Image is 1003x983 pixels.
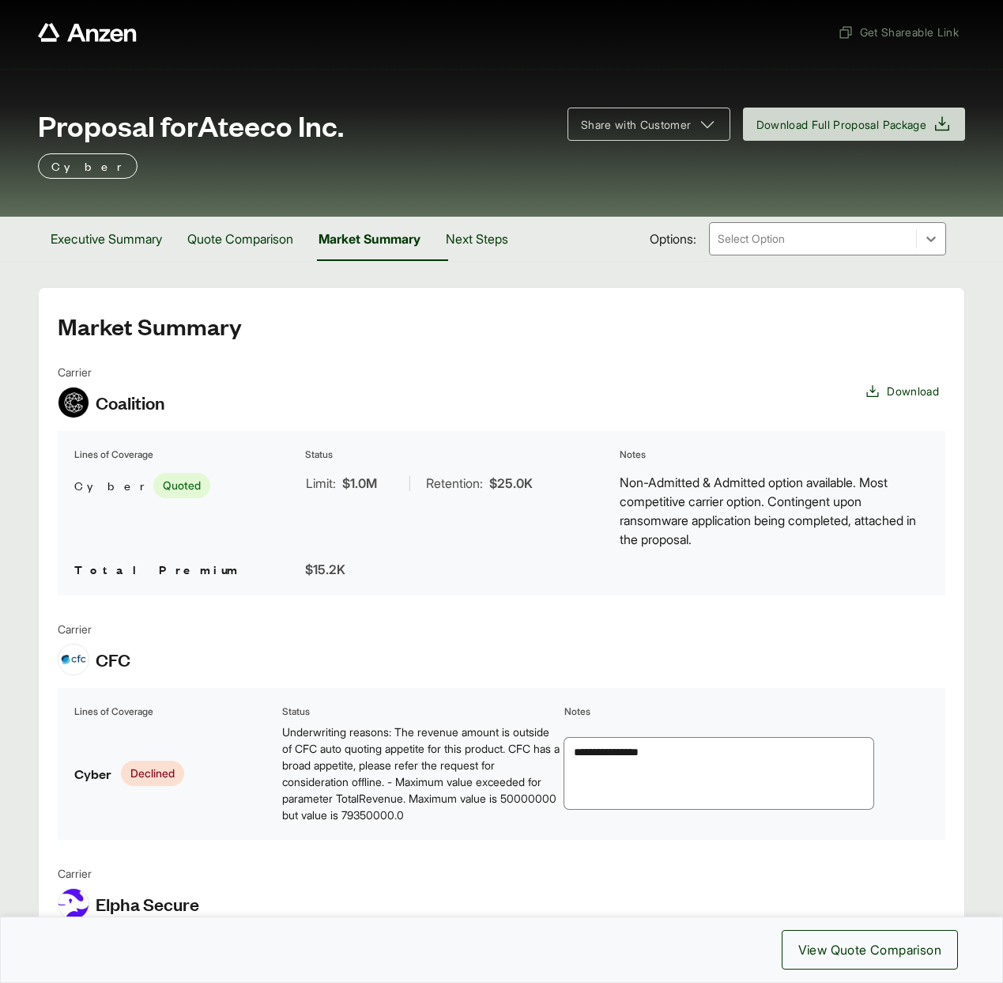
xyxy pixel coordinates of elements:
[650,229,696,248] span: Options:
[798,940,941,959] span: View Quote Comparison
[38,217,175,261] button: Executive Summary
[620,473,929,549] p: Non-Admitted & Admitted option available. Most competitive carrier option. Contingent upon ransom...
[74,561,240,577] span: Total Premium
[581,116,692,133] span: Share with Customer
[743,108,966,141] button: Download Full Proposal Package
[619,447,929,463] th: Notes
[426,474,483,493] span: Retention:
[58,313,945,338] h2: Market Summary
[74,704,278,720] th: Lines of Coverage
[858,376,945,406] button: Download
[38,109,344,141] span: Proposal for Ateeco Inc.
[74,447,301,463] th: Lines of Coverage
[74,476,147,495] span: Cyber
[58,645,89,675] img: CFC
[58,388,89,418] img: Coalition
[96,391,165,414] span: Coalition
[306,474,336,493] span: Limit:
[408,475,412,491] span: |
[96,892,199,916] span: Elpha Secure
[58,889,89,919] img: Elpha Secure
[567,108,730,141] button: Share with Customer
[58,364,165,380] span: Carrier
[489,474,533,493] span: $25.0K
[58,865,199,882] span: Carrier
[756,116,927,133] span: Download Full Proposal Package
[782,930,958,970] button: View Quote Comparison
[306,217,433,261] button: Market Summary
[281,704,560,720] th: Status
[121,761,184,786] span: Declined
[887,383,939,399] span: Download
[153,473,210,498] span: Quoted
[433,217,521,261] button: Next Steps
[74,763,111,785] span: Cyber
[96,648,130,671] span: CFC
[304,447,615,463] th: Status
[51,157,124,176] p: Cyber
[58,621,130,637] span: Carrier
[282,724,560,823] span: Underwriting reasons: The revenue amount is outside of CFC auto quoting appetite for this product...
[175,217,306,261] button: Quote Comparison
[342,474,377,493] span: $1.0M
[838,24,959,40] span: Get Shareable Link
[38,23,137,42] a: Anzen website
[305,561,345,577] span: $15.2K
[564,704,929,720] th: Notes
[831,17,965,47] button: Get Shareable Link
